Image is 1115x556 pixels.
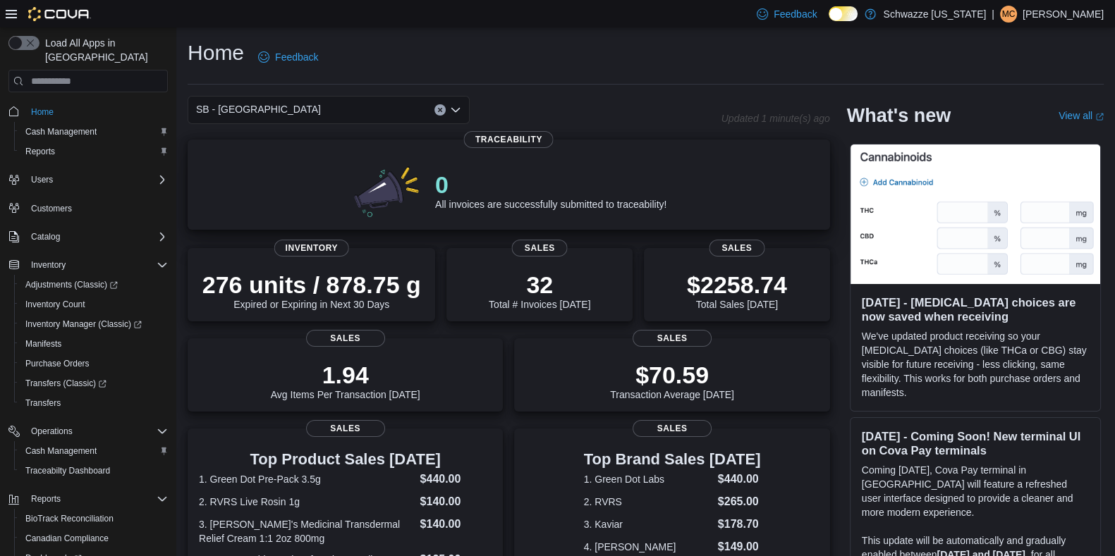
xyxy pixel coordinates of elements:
[25,319,142,330] span: Inventory Manager (Classic)
[25,533,109,544] span: Canadian Compliance
[20,276,168,293] span: Adjustments (Classic)
[14,295,173,314] button: Inventory Count
[199,451,492,468] h3: Top Product Sales [DATE]
[20,143,168,160] span: Reports
[610,361,734,389] p: $70.59
[275,50,318,64] span: Feedback
[20,296,91,313] a: Inventory Count
[20,530,168,547] span: Canadian Compliance
[20,530,114,547] a: Canadian Compliance
[20,316,147,333] a: Inventory Manager (Classic)
[584,472,712,486] dt: 1. Green Dot Labs
[25,423,168,440] span: Operations
[199,517,415,545] dt: 3. [PERSON_NAME]'s Medicinal Transdermal Relief Cream 1:1 2oz 800mg
[25,513,114,524] span: BioTrack Reconciliation
[25,423,78,440] button: Operations
[3,421,173,441] button: Operations
[31,174,53,185] span: Users
[31,231,60,242] span: Catalog
[14,142,173,161] button: Reports
[25,378,106,389] span: Transfers (Classic)
[584,451,761,468] h3: Top Brand Sales [DATE]
[14,509,173,529] button: BioTrack Reconciliation
[25,358,90,369] span: Purchase Orders
[25,126,97,137] span: Cash Management
[25,397,61,409] span: Transfers
[25,228,168,245] span: Catalog
[420,471,492,488] dd: $440.00
[862,429,1089,457] h3: [DATE] - Coming Soon! New terminal UI on Cova Pay terminals
[1059,110,1104,121] a: View allExternal link
[14,441,173,461] button: Cash Management
[20,395,66,412] a: Transfers
[584,540,712,554] dt: 4. [PERSON_NAME]
[489,271,590,310] div: Total # Invoices [DATE]
[721,113,830,124] p: Updated 1 minute(s) ago
[3,489,173,509] button: Reports
[992,6,994,23] p: |
[39,36,168,64] span: Load All Apps in [GEOGRAPHIC_DATA]
[25,445,97,457] span: Cash Management
[25,299,85,310] span: Inventory Count
[351,162,424,218] img: 0
[25,257,71,273] button: Inventory
[14,334,173,354] button: Manifests
[14,354,173,373] button: Purchase Orders
[3,255,173,275] button: Inventory
[20,123,102,140] a: Cash Management
[435,171,666,199] p: 0
[1002,6,1016,23] span: MC
[20,375,112,392] a: Transfers (Classic)
[3,170,173,190] button: Users
[202,271,421,310] div: Expired or Expiring in Next 30 Days
[274,240,349,257] span: Inventory
[20,296,168,313] span: Inventory Count
[464,131,554,148] span: Traceability
[271,361,420,389] p: 1.94
[252,43,324,71] a: Feedback
[450,104,461,116] button: Open list of options
[20,143,61,160] a: Reports
[633,420,712,437] span: Sales
[20,355,95,372] a: Purchase Orders
[271,361,420,400] div: Avg Items Per Transaction [DATE]
[196,101,321,118] span: SB - [GEOGRAPHIC_DATA]
[3,227,173,247] button: Catalog
[489,271,590,299] p: 32
[584,517,712,531] dt: 3. Kaviar
[420,516,492,533] dd: $140.00
[306,330,385,347] span: Sales
[20,443,168,459] span: Cash Management
[31,426,73,437] span: Operations
[14,373,173,393] a: Transfers (Classic)
[25,490,168,507] span: Reports
[28,7,91,21] img: Cova
[20,462,168,479] span: Traceabilty Dashboard
[31,259,66,271] span: Inventory
[3,198,173,218] button: Customers
[512,240,568,257] span: Sales
[584,495,712,509] dt: 2. RVRS
[14,529,173,548] button: Canadian Compliance
[20,395,168,412] span: Transfers
[687,271,787,299] p: $2258.74
[25,171,168,188] span: Users
[883,6,986,23] p: Schwazze [US_STATE]
[1095,113,1104,121] svg: External link
[862,329,1089,400] p: We've updated product receiving so your [MEDICAL_DATA] choices (like THCa or CBG) stay visible fo...
[199,472,415,486] dt: 1. Green Dot Pre-Pack 3.5g
[774,7,817,21] span: Feedback
[25,228,66,245] button: Catalog
[20,375,168,392] span: Transfers (Classic)
[20,276,123,293] a: Adjustments (Classic)
[829,6,858,21] input: Dark Mode
[25,465,110,476] span: Traceabilty Dashboard
[435,171,666,210] div: All invoices are successfully submitted to traceability!
[610,361,734,400] div: Transaction Average [DATE]
[20,510,119,527] a: BioTrack Reconciliation
[14,461,173,481] button: Traceabilty Dashboard
[718,493,761,510] dd: $265.00
[25,171,59,188] button: Users
[20,335,67,352] a: Manifests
